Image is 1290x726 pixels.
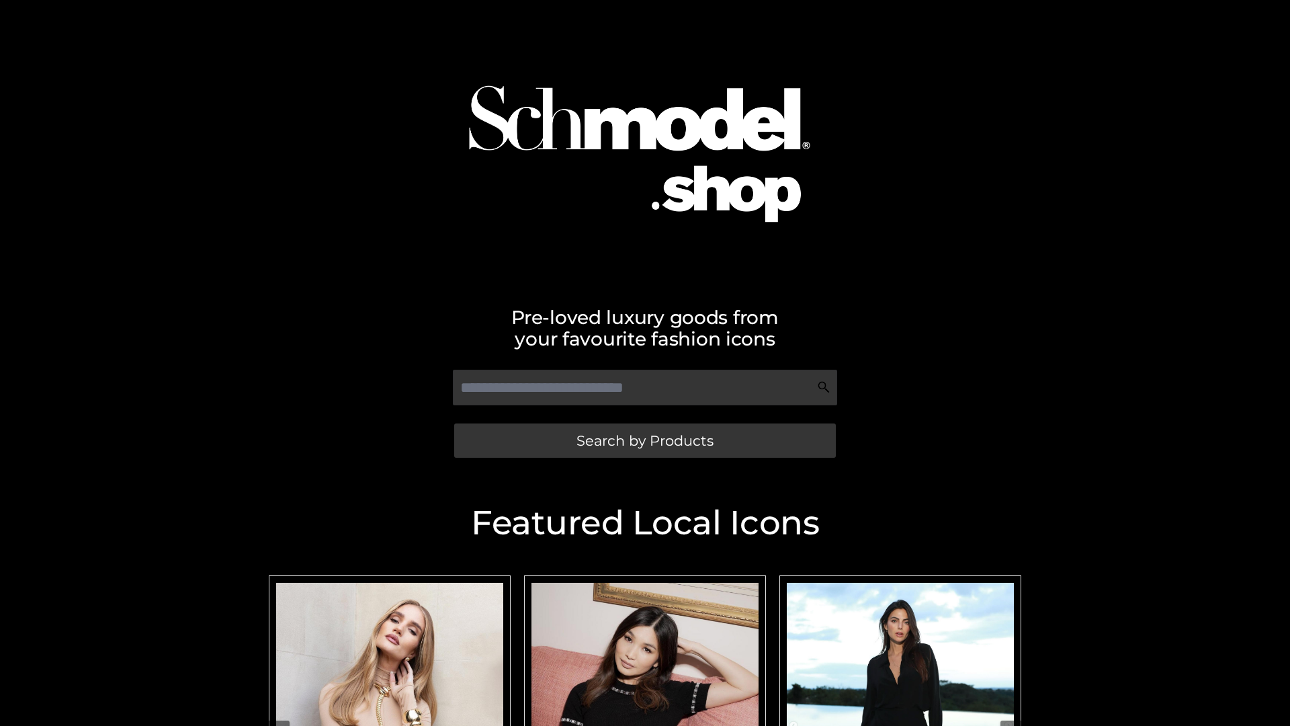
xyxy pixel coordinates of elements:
span: Search by Products [576,434,714,448]
img: Search Icon [817,380,830,394]
h2: Pre-loved luxury goods from your favourite fashion icons [262,307,1028,350]
a: Search by Products [454,424,836,458]
h2: Featured Local Icons​ [262,506,1028,540]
